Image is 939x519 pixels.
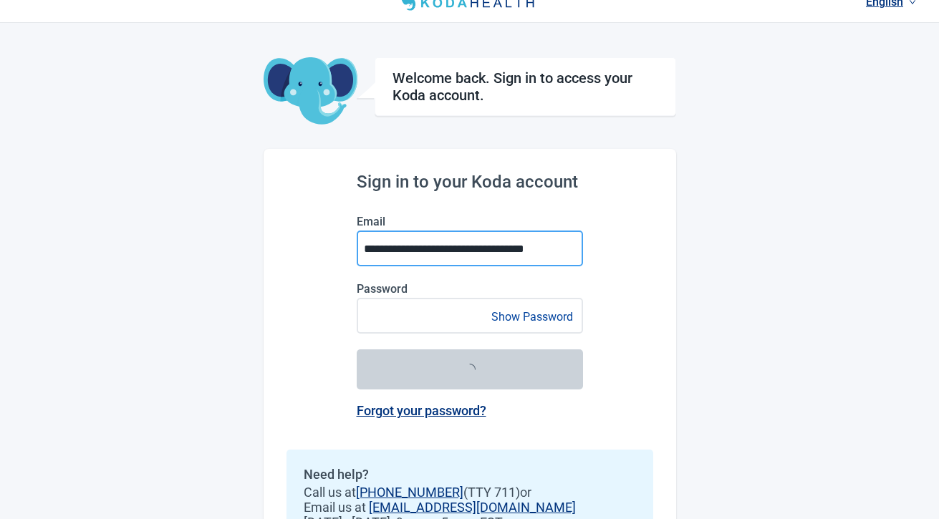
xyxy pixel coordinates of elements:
[357,172,583,192] h2: Sign in to your Koda account
[357,282,583,296] label: Password
[369,500,576,515] a: [EMAIL_ADDRESS][DOMAIN_NAME]
[357,403,486,418] a: Forgot your password?
[304,467,636,482] h2: Need help?
[304,485,636,500] span: Call us at (TTY 711) or
[393,69,658,104] h1: Welcome back. Sign in to access your Koda account.
[356,485,463,500] a: [PHONE_NUMBER]
[304,500,636,515] span: Email us at
[357,215,583,228] label: Email
[463,363,476,377] span: loading
[264,57,357,126] img: Koda Elephant
[487,307,577,326] button: Show Password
